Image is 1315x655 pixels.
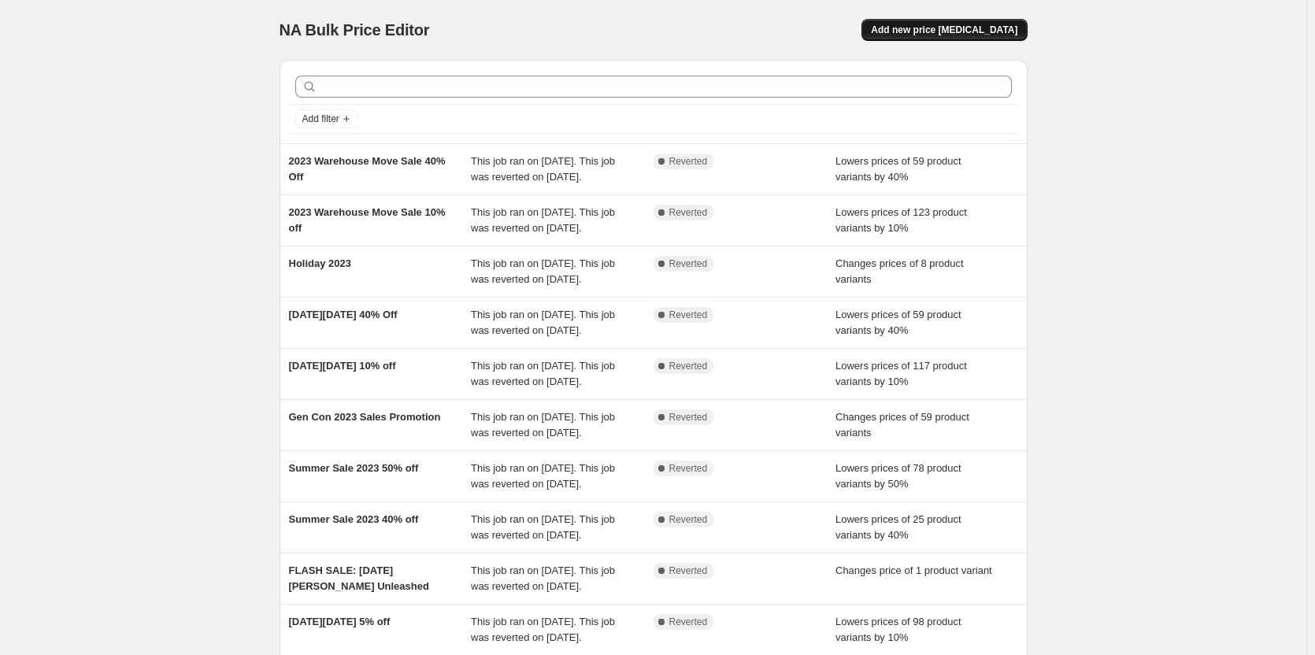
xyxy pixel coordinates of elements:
[471,206,615,234] span: This job ran on [DATE]. This job was reverted on [DATE].
[289,411,441,423] span: Gen Con 2023 Sales Promotion
[835,309,961,336] span: Lowers prices of 59 product variants by 40%
[289,564,429,592] span: FLASH SALE: [DATE] [PERSON_NAME] Unleashed
[471,462,615,490] span: This job ran on [DATE]. This job was reverted on [DATE].
[835,513,961,541] span: Lowers prices of 25 product variants by 40%
[289,206,446,234] span: 2023 Warehouse Move Sale 10% off
[289,257,352,269] span: Holiday 2023
[669,564,708,577] span: Reverted
[669,155,708,168] span: Reverted
[471,411,615,439] span: This job ran on [DATE]. This job was reverted on [DATE].
[471,513,615,541] span: This job ran on [DATE]. This job was reverted on [DATE].
[835,155,961,183] span: Lowers prices of 59 product variants by 40%
[471,309,615,336] span: This job ran on [DATE]. This job was reverted on [DATE].
[669,462,708,475] span: Reverted
[471,564,615,592] span: This job ran on [DATE]. This job was reverted on [DATE].
[289,309,398,320] span: [DATE][DATE] 40% Off
[471,257,615,285] span: This job ran on [DATE]. This job was reverted on [DATE].
[669,513,708,526] span: Reverted
[669,309,708,321] span: Reverted
[871,24,1017,36] span: Add new price [MEDICAL_DATA]
[669,360,708,372] span: Reverted
[471,360,615,387] span: This job ran on [DATE]. This job was reverted on [DATE].
[835,206,967,234] span: Lowers prices of 123 product variants by 10%
[835,462,961,490] span: Lowers prices of 78 product variants by 50%
[861,19,1027,41] button: Add new price [MEDICAL_DATA]
[289,155,446,183] span: 2023 Warehouse Move Sale 40% Off
[835,257,964,285] span: Changes prices of 8 product variants
[289,462,419,474] span: Summer Sale 2023 50% off
[289,513,419,525] span: Summer Sale 2023 40% off
[669,411,708,424] span: Reverted
[289,360,396,372] span: [DATE][DATE] 10% off
[669,616,708,628] span: Reverted
[289,616,391,627] span: [DATE][DATE] 5% off
[835,360,967,387] span: Lowers prices of 117 product variants by 10%
[835,564,992,576] span: Changes price of 1 product variant
[669,257,708,270] span: Reverted
[669,206,708,219] span: Reverted
[471,616,615,643] span: This job ran on [DATE]. This job was reverted on [DATE].
[295,109,358,128] button: Add filter
[471,155,615,183] span: This job ran on [DATE]. This job was reverted on [DATE].
[835,616,961,643] span: Lowers prices of 98 product variants by 10%
[302,113,339,125] span: Add filter
[280,21,430,39] span: NA Bulk Price Editor
[835,411,969,439] span: Changes prices of 59 product variants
